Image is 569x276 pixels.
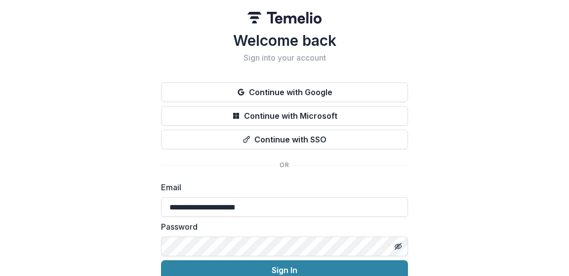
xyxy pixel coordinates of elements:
label: Email [161,181,402,193]
button: Toggle password visibility [390,239,406,254]
h2: Sign into your account [161,53,408,63]
h1: Welcome back [161,32,408,49]
button: Continue with Google [161,82,408,102]
button: Continue with Microsoft [161,106,408,126]
label: Password [161,221,402,233]
button: Continue with SSO [161,130,408,149]
img: Temelio [247,12,322,24]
